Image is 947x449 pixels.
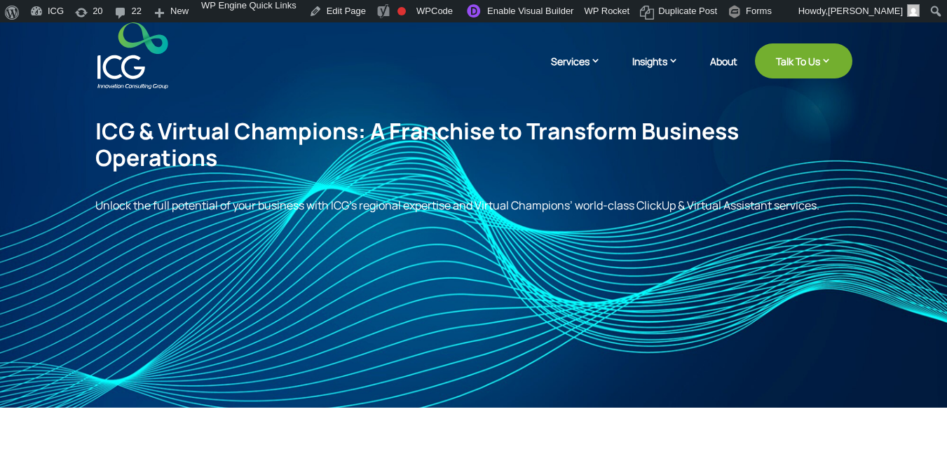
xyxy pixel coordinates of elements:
span: Forms [746,6,772,28]
iframe: Chat Widget [877,382,947,449]
a: Insights [632,54,693,89]
span: New [170,6,189,28]
span: 20 [93,6,102,28]
span: Unlock the full potential of your business with ICG’s regional expertise and Virtual Champions’ w... [95,198,819,213]
span: Duplicate Post [658,6,717,28]
a: Services [551,54,615,89]
span: [PERSON_NAME] [828,6,903,16]
img: ICG [97,22,168,89]
a: Talk To Us [755,43,852,78]
a: About [710,56,737,89]
span: 22 [132,6,142,28]
span: ICG & Virtual Champions: A Franchise to Transform Business Operations [95,116,739,173]
div: Focus keyphrase not set [397,7,406,15]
